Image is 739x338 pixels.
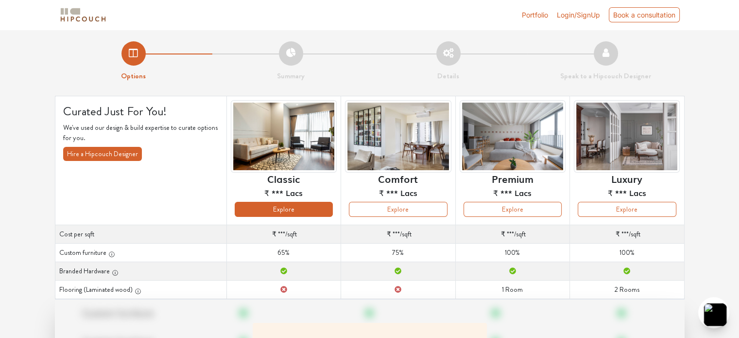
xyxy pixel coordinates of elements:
[63,104,219,119] h4: Curated Just For You!
[492,173,533,184] h6: Premium
[578,202,676,217] button: Explore
[464,202,562,217] button: Explore
[570,244,684,262] td: 100%
[55,262,226,281] th: Branded Hardware
[121,71,146,81] strong: Options
[455,244,569,262] td: 100%
[226,225,341,244] td: /sqft
[345,100,451,173] img: header-preview
[455,281,569,299] td: 1 Room
[231,100,337,173] img: header-preview
[55,281,226,299] th: Flooring (Laminated wood)
[611,173,642,184] h6: Luxury
[560,71,651,81] strong: Speak to a Hipcouch Designer
[455,225,569,244] td: /sqft
[63,147,142,161] button: Hire a Hipcouch Designer
[277,71,305,81] strong: Summary
[570,281,684,299] td: 2 Rooms
[55,244,226,262] th: Custom furniture
[574,100,680,173] img: header-preview
[341,225,455,244] td: /sqft
[522,10,548,20] a: Portfolio
[235,202,333,217] button: Explore
[557,11,600,19] span: Login/SignUp
[63,123,219,143] p: We've used our design & build expertise to curate options for you.
[267,173,300,184] h6: Classic
[59,6,107,23] img: logo-horizontal.svg
[59,4,107,26] span: logo-horizontal.svg
[570,225,684,244] td: /sqft
[460,100,566,173] img: header-preview
[349,202,447,217] button: Explore
[378,173,418,184] h6: Comfort
[609,7,680,22] div: Book a consultation
[437,71,459,81] strong: Details
[226,244,341,262] td: 65%
[55,225,226,244] th: Cost per sqft
[341,244,455,262] td: 75%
